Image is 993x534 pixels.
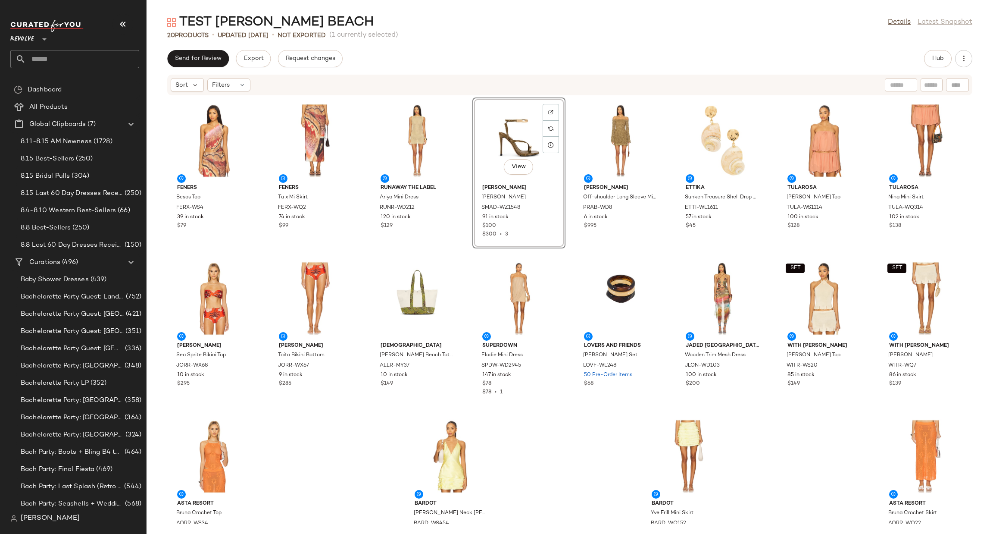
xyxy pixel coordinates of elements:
img: FERX-WS4_V1.jpg [170,101,257,181]
span: [PERSON_NAME] [584,184,657,192]
span: Bruna Crochet Top [176,509,222,517]
span: (496) [60,258,78,267]
span: 8.15 Last 60 Day Dresses Receipt [21,188,123,198]
img: JORR-WX67_V1.jpg [272,258,359,339]
span: AORR-WS34 [176,520,208,528]
span: (421) [124,309,141,319]
span: $129 [381,222,393,230]
span: (336) [123,344,141,354]
img: PRAB-WD8_V1.jpg [577,101,664,181]
span: Ettika [686,184,759,192]
span: 147 in stock [482,371,511,379]
span: (439) [89,275,107,285]
span: $128 [787,222,799,230]
img: TULA-WS1114_V1.jpg [781,101,868,181]
button: SET [786,264,805,273]
span: (348) [123,361,141,371]
span: $139 [889,380,901,388]
span: 20 [167,32,175,39]
span: (1728) [92,137,112,147]
span: [PERSON_NAME] Top [787,352,840,359]
span: SET [790,265,800,271]
img: LOVF-WL248_V1.jpg [577,258,664,339]
span: [PERSON_NAME] Set [583,352,637,359]
img: AORR-WS34_V1.jpg [170,416,257,496]
button: SET [887,264,906,273]
span: (1 currently selected) [329,30,398,41]
span: Global Clipboards [29,119,86,129]
img: WITR-WS20_V1.jpg [781,258,868,339]
img: RUNR-WD212_V1.jpg [374,101,461,181]
img: svg%3e [548,110,553,115]
div: Products [167,31,209,40]
span: WITR-WS20 [787,362,818,370]
img: svg%3e [14,85,22,94]
img: JORR-WX68_V1.jpg [170,258,257,339]
img: SMAD-WZ1548_V1.jpg [475,101,562,181]
span: $68 [584,380,593,388]
span: Jaded [GEOGRAPHIC_DATA] [686,342,759,350]
img: svg%3e [167,18,176,27]
span: Runaway The Label [381,184,454,192]
span: (464) [123,447,141,457]
span: SET [891,265,902,271]
img: SPDW-WD2945_V1.jpg [475,258,562,339]
span: Bachelorette Party: [GEOGRAPHIC_DATA] [21,361,123,371]
span: TULA-WS1114 [787,204,822,212]
img: JLON-WD103_V1.jpg [679,258,766,339]
img: svg%3e [10,515,17,522]
span: Taita Bikini Bottom [278,352,325,359]
span: BARD-WS454 [414,520,449,528]
span: FERX-WQ2 [278,204,306,212]
span: Feners [177,184,250,192]
span: LOVF-WL248 [583,362,617,370]
span: 8.8 Best-Sellers [21,223,71,233]
span: (352) [89,378,106,388]
span: $138 [889,222,901,230]
span: Besos Top [176,194,200,201]
span: 85 in stock [787,371,815,379]
span: (364) [123,413,141,423]
span: $200 [686,380,700,388]
span: 100 in stock [787,214,818,221]
span: (250) [74,154,93,164]
span: Nina Mini Skirt [888,194,924,201]
span: AORR-WQ22 [888,520,921,528]
span: $149 [787,380,800,388]
span: superdown [482,342,556,350]
span: Off-shoulder Long Sleeve Mini Dress [583,194,656,201]
span: ASTA RESORT [177,500,250,508]
span: • [272,30,274,41]
span: View [511,163,526,170]
span: ASTA RESORT [889,500,962,508]
span: RUNR-WD212 [380,204,415,212]
span: WITR-WQ7 [888,362,916,370]
span: 8.8 Last 60 Day Dresses Receipts Best-Sellers [21,240,123,250]
img: ALLR-MY37_V1.jpg [374,258,461,339]
img: cfy_white_logo.C9jOOHJF.svg [10,20,84,32]
img: ETTI-WL1611_V1.jpg [679,101,766,181]
span: $79 [177,222,186,230]
span: Bardot [652,500,725,508]
p: Not Exported [278,31,326,40]
span: Bachelorette Party Guest: [GEOGRAPHIC_DATA] [21,309,124,319]
button: View [504,159,533,175]
span: Bach Party: Seashells + Wedding Bells [21,499,123,509]
span: BARD-WQ152 [651,520,686,528]
span: (358) [123,396,141,405]
span: Bachelorette Party Guest: [GEOGRAPHIC_DATA] [21,327,124,336]
span: 6 in stock [584,214,608,221]
img: WITR-WQ7_V1.jpg [882,258,969,339]
button: Send for Review [167,50,229,67]
span: $45 [686,222,696,230]
span: Bach Party: Boots + Bling B4 the Ring [21,447,123,457]
span: Bachelorette Party Guest: [GEOGRAPHIC_DATA] [21,344,123,354]
span: (66) [116,206,130,216]
span: Curations [29,258,60,267]
span: Bachelorette Party: [GEOGRAPHIC_DATA] [21,413,123,423]
img: FERX-WQ2_V1.jpg [272,101,359,181]
span: [PERSON_NAME] [21,513,80,524]
span: 102 in stock [889,214,919,221]
span: 10 in stock [381,371,408,379]
p: updated [DATE] [218,31,269,40]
